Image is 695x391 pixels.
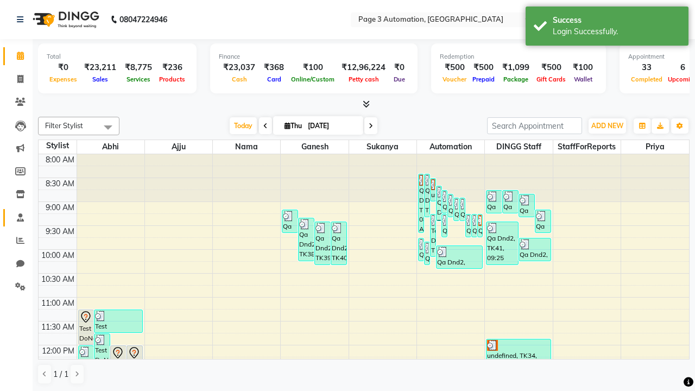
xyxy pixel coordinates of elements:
span: Completed [628,75,665,83]
div: Qa Dnd2, TK26, 08:55 AM-09:25 AM, Hair Cut By Expert-Men [460,198,465,220]
div: 12:00 PM [40,345,77,357]
div: Qa Dnd2, TK19, 08:45 AM-09:15 AM, Hair cut Below 12 years (Boy) [442,191,447,213]
button: ADD NEW [589,118,626,134]
div: 9:30 AM [43,226,77,237]
div: 11:00 AM [39,298,77,309]
div: undefined, TK17, 08:30 AM-09:00 AM, Hair cut Below 12 years (Boy) [431,179,435,201]
div: ₹100 [568,61,597,74]
span: StaffForReports [553,140,621,154]
div: 9:00 AM [43,202,77,213]
div: Qa Dnd2, TK37, 09:45 AM-10:15 AM, Hair Cut By Expert-Men [419,238,424,261]
span: DINGG Staff [485,140,552,154]
span: Cash [229,75,250,83]
div: Qa Dnd2, TK40, 09:25 AM-10:20 AM, Special Hair Wash- Men [331,222,346,264]
div: Qa Dnd2, TK23, 08:25 AM-09:20 AM, Special Hair Wash- Men [425,174,429,217]
div: Test DoNotDelete, TK09, 11:15 AM-12:00 PM, Hair Cut-Men [79,310,94,344]
div: Qa Dnd2, TK31, 09:15 AM-09:45 AM, Hair cut Below 12 years (Boy) [442,215,447,237]
div: Test DoNotDelete, TK14, 11:45 AM-12:30 PM, Hair Cut-Men [94,334,110,368]
div: Qa Dnd2, TK36, 09:45 AM-10:15 AM, Hair cut Below 12 years (Boy) [519,238,551,261]
span: Abhi [77,140,144,154]
span: Filter Stylist [45,121,83,130]
div: ₹500 [469,61,498,74]
div: Qa Dnd2, TK38, 09:20 AM-10:15 AM, Special Hair Wash- Men [299,218,314,261]
span: Gift Cards [534,75,568,83]
div: ₹368 [260,61,288,74]
span: Ajju [145,140,212,154]
div: ₹23,037 [219,61,260,74]
div: ₹236 [156,61,188,74]
span: Priya [621,140,689,154]
div: ₹8,775 [121,61,156,74]
span: Today [230,117,257,134]
input: Search Appointment [487,117,582,134]
div: Qa Dnd2, TK28, 09:10 AM-09:40 AM, Hair cut Below 12 years (Boy) [282,210,298,232]
div: Qa Dnd2, TK29, 09:10 AM-09:40 AM, Hair cut Below 12 years (Boy) [535,210,551,232]
div: 11:30 AM [39,321,77,333]
b: 08047224946 [119,4,167,35]
div: Test DoNotDelete, TK12, 11:15 AM-11:45 AM, Hair Cut By Expert-Men [94,310,142,332]
div: Qa Dnd2, TK24, 08:50 AM-09:20 AM, Hair Cut By Expert-Men [448,194,453,217]
span: Thu [282,122,305,130]
span: Online/Custom [288,75,337,83]
div: ₹0 [390,61,409,74]
div: ₹500 [534,61,568,74]
span: Sukanya [349,140,416,154]
img: logo [28,4,102,35]
span: Ganesh [281,140,348,154]
span: 1 / 1 [53,369,68,380]
div: 10:00 AM [39,250,77,261]
span: Wallet [571,75,595,83]
div: Login Successfully. [553,26,680,37]
div: 33 [628,61,665,74]
div: ₹500 [440,61,469,74]
div: Qa Dnd2, TK30, 09:15 AM-09:45 AM, Hair cut Below 12 years (Boy) [478,215,483,237]
div: Qa Dnd2, TK39, 09:25 AM-10:20 AM, Special Hair Wash- Men [315,222,330,264]
div: Test DoNotDelete, TK06, 12:00 PM-12:45 PM, Hair Cut-Men [127,346,142,380]
div: 8:30 AM [43,178,77,190]
div: Qa Dnd2, TK20, 08:45 AM-09:15 AM, Hair Cut By Expert-Men [486,191,502,213]
div: Qa Dnd2, TK21, 08:45 AM-09:15 AM, Hair Cut By Expert-Men [503,191,518,213]
span: Services [124,75,153,83]
div: Redemption [440,52,597,61]
span: Petty cash [346,75,382,83]
div: Qa Dnd2, TK27, 08:40 AM-09:25 AM, Hair Cut-Men [437,186,441,220]
div: Qa Dnd2, TK22, 08:50 AM-09:20 AM, Hair cut Below 12 years (Boy) [519,194,534,217]
span: ADD NEW [591,122,623,130]
span: Voucher [440,75,469,83]
span: Sales [90,75,111,83]
div: Success [553,15,680,26]
div: Finance [219,52,409,61]
div: Test DoNotDelete, TK35, 09:15 AM-10:10 AM, Special Hair Wash- Men [431,215,435,256]
div: ₹23,211 [80,61,121,74]
span: Package [501,75,531,83]
span: Due [391,75,408,83]
div: ₹100 [288,61,337,74]
span: Prepaid [470,75,497,83]
div: ₹1,099 [498,61,534,74]
div: Qa Dnd2, TK18, 08:25 AM-09:40 AM, Hair Cut By Expert-Men,Hair Cut-Men [419,174,424,232]
span: Products [156,75,188,83]
span: Nama [213,140,280,154]
div: Qa Dnd2, TK42, 09:50 AM-10:20 AM, Hair cut Below 12 years (Boy) [425,242,429,264]
span: Expenses [47,75,80,83]
input: 2025-09-04 [305,118,359,134]
div: Stylist [39,140,77,152]
div: undefined, TK34, 11:52 AM-12:22 PM, Hair Cut-Men [486,339,550,362]
div: 10:30 AM [39,274,77,285]
div: 8:00 AM [43,154,77,166]
div: Total [47,52,188,61]
div: Qa Dnd2, TK41, 09:25 AM-10:20 AM, Special Hair Wash- Men [486,222,518,264]
div: ₹12,96,224 [337,61,390,74]
div: ₹0 [47,61,80,74]
span: Card [264,75,284,83]
div: Qa Dnd2, TK33, 09:15 AM-09:45 AM, Hair cut Below 12 years (Boy) [472,215,477,237]
div: Qa Dnd2, TK32, 09:15 AM-09:45 AM, Hair cut Below 12 years (Boy) [466,215,471,237]
div: Qa Dnd2, TK25, 08:55 AM-09:25 AM, Hair Cut By Expert-Men [454,198,459,220]
span: Automation [417,140,484,154]
div: Qa Dnd2, TK43, 09:55 AM-10:25 AM, Hair cut Below 12 years (Boy) [437,246,483,268]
